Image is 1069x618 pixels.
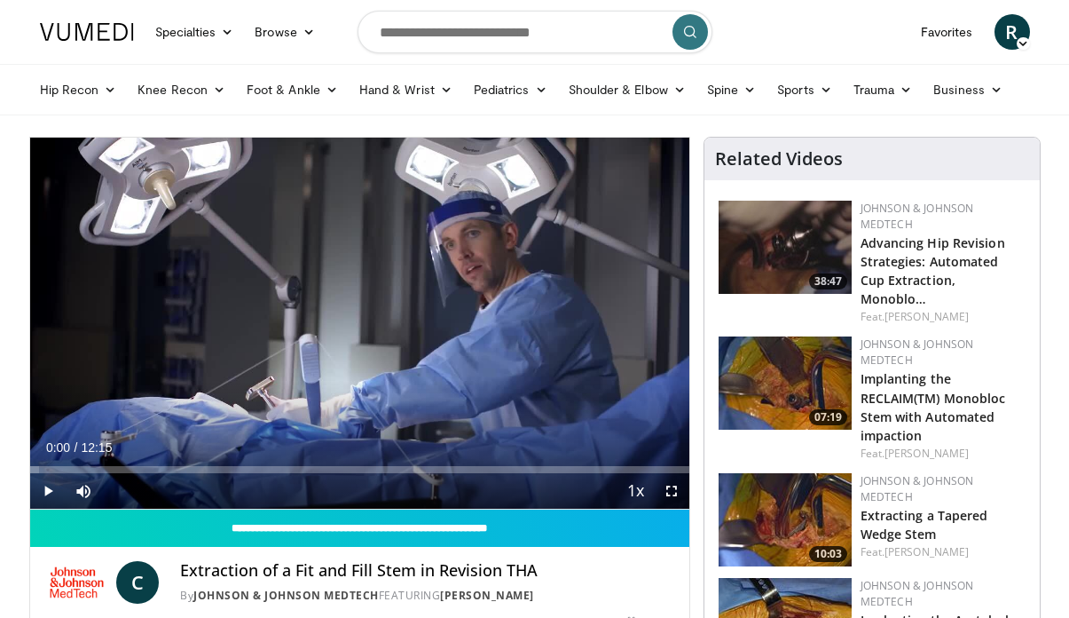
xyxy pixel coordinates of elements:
[719,201,852,294] img: 9f1a5b5d-2ba5-4c40-8e0c-30b4b8951080.150x105_q85_crop-smart_upscale.jpg
[30,466,689,473] div: Progress Bar
[923,72,1013,107] a: Business
[75,440,78,455] span: /
[884,446,969,461] a: [PERSON_NAME]
[358,11,712,53] input: Search topics, interventions
[861,544,1026,560] div: Feat.
[719,337,852,430] a: 07:19
[696,72,766,107] a: Spine
[193,588,379,603] a: Johnson & Johnson MedTech
[719,473,852,566] img: 0b84e8e2-d493-4aee-915d-8b4f424ca292.150x105_q85_crop-smart_upscale.jpg
[843,72,924,107] a: Trauma
[145,14,245,50] a: Specialties
[809,546,847,562] span: 10:03
[715,148,843,170] h4: Related Videos
[884,544,969,559] a: [PERSON_NAME]
[861,337,974,368] a: Johnson & Johnson MedTech
[236,72,349,107] a: Foot & Ankle
[558,72,696,107] a: Shoulder & Elbow
[127,72,236,107] a: Knee Recon
[349,72,463,107] a: Hand & Wrist
[910,14,984,50] a: Favorites
[861,370,1006,443] a: Implanting the RECLAIM(TM) Monobloc Stem with Automated impaction
[244,14,326,50] a: Browse
[29,72,128,107] a: Hip Recon
[861,309,1026,325] div: Feat.
[861,201,974,232] a: Johnson & Johnson MedTech
[618,473,654,509] button: Playback Rate
[719,473,852,566] a: 10:03
[440,588,534,603] a: [PERSON_NAME]
[30,473,66,509] button: Play
[861,578,974,609] a: Johnson & Johnson MedTech
[809,409,847,425] span: 07:19
[861,507,988,543] a: Extracting a Tapered Wedge Stem
[81,440,112,455] span: 12:15
[46,440,70,455] span: 0:00
[861,234,1005,307] a: Advancing Hip Revision Strategies: Automated Cup Extraction, Monoblo…
[994,14,1030,50] a: R
[861,473,974,504] a: Johnson & Johnson MedTech
[719,337,852,430] img: ffc33e66-92ed-4f11-95c4-0a160745ec3c.150x105_q85_crop-smart_upscale.jpg
[766,72,843,107] a: Sports
[30,138,689,510] video-js: Video Player
[116,561,159,604] a: C
[884,309,969,324] a: [PERSON_NAME]
[40,23,134,41] img: VuMedi Logo
[180,588,674,604] div: By FEATURING
[180,561,674,581] h4: Extraction of a Fit and Fill Stem in Revision THA
[809,273,847,289] span: 38:47
[463,72,558,107] a: Pediatrics
[44,561,110,604] img: Johnson & Johnson MedTech
[66,473,101,509] button: Mute
[719,201,852,294] a: 38:47
[861,446,1026,462] div: Feat.
[654,473,689,509] button: Fullscreen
